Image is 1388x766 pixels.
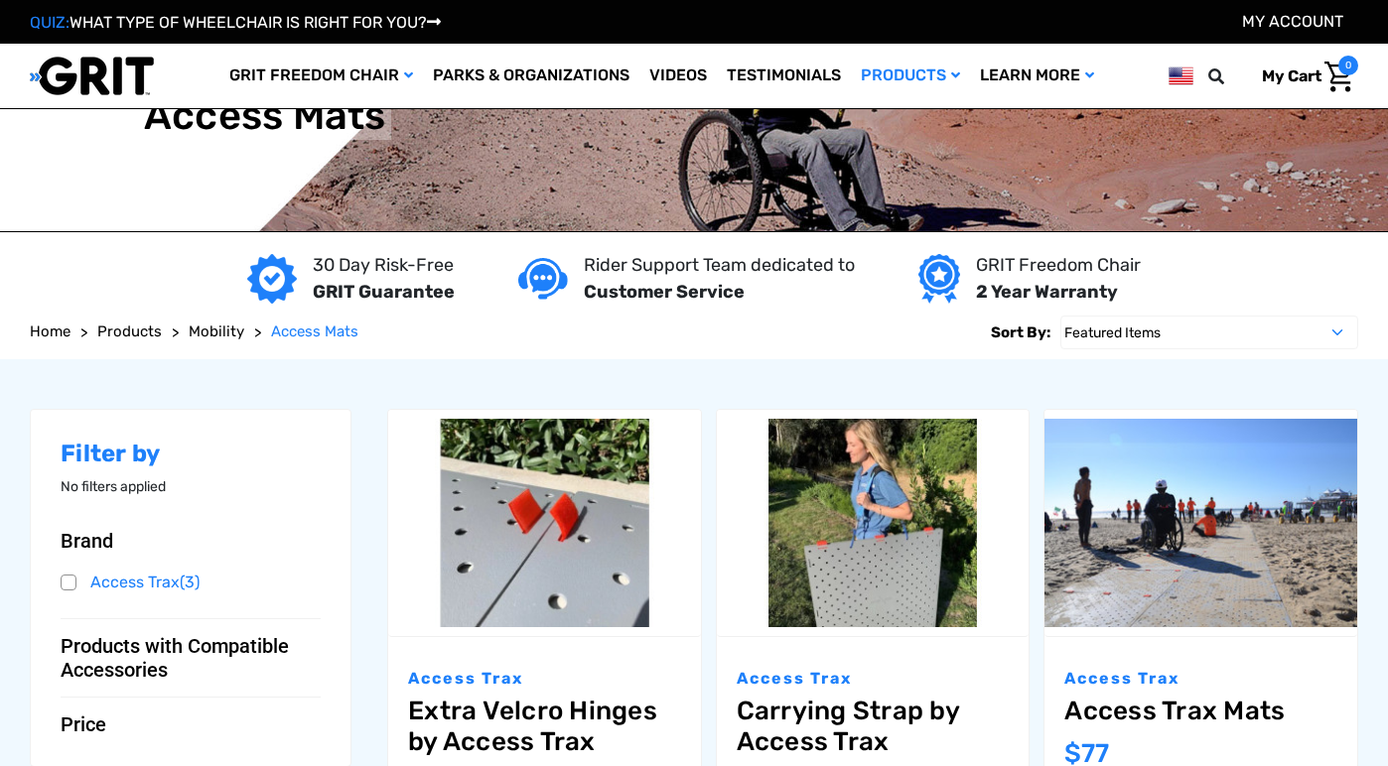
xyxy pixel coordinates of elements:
[61,476,321,497] p: No filters applied
[1064,696,1337,726] a: Access Trax Mats,$77.00
[271,322,358,340] span: Access Mats
[97,320,162,343] a: Products
[639,44,717,108] a: Videos
[61,712,321,736] button: Price
[851,44,970,108] a: Products
[717,419,1030,626] img: Carrying Strap by Access Trax
[518,258,568,299] img: Customer service
[1169,64,1193,88] img: us.png
[1324,62,1353,92] img: Cart
[388,410,701,636] a: Extra Velcro Hinges by Access Trax,$12.00
[1044,410,1357,636] a: Access Trax Mats,$77.00
[737,667,1010,691] p: Access Trax
[313,281,455,303] strong: GRIT Guarantee
[388,419,701,626] img: Extra Velcro Hinges by Access Trax
[61,712,106,736] span: Price
[30,13,441,32] a: QUIZ:WHAT TYPE OF WHEELCHAIR IS RIGHT FOR YOU?
[1262,66,1321,85] span: My Cart
[408,696,681,757] a: Extra Velcro Hinges by Access Trax,$12.00
[717,44,851,108] a: Testimonials
[61,568,321,597] a: Access Trax(3)
[180,573,200,591] span: (3)
[408,667,681,691] p: Access Trax
[30,56,154,96] img: GRIT All-Terrain Wheelchair and Mobility Equipment
[271,320,358,343] a: Access Mats
[991,316,1050,349] label: Sort By:
[1247,56,1358,97] a: Cart with 0 items
[97,322,162,340] span: Products
[313,252,455,279] p: 30 Day Risk-Free
[61,634,305,682] span: Products with Compatible Accessories
[976,252,1141,279] p: GRIT Freedom Chair
[30,320,70,343] a: Home
[1044,419,1357,626] img: Access Trax Mats
[976,281,1118,303] strong: 2 Year Warranty
[423,44,639,108] a: Parks & Organizations
[61,529,113,553] span: Brand
[189,322,244,340] span: Mobility
[247,254,297,304] img: GRIT Guarantee
[584,252,855,279] p: Rider Support Team dedicated to
[30,322,70,340] span: Home
[1064,667,1337,691] p: Access Trax
[1338,56,1358,75] span: 0
[1242,12,1343,31] a: Account
[61,529,321,553] button: Brand
[189,320,244,343] a: Mobility
[1217,56,1247,97] input: Search
[918,254,959,304] img: Year warranty
[717,410,1030,636] a: Carrying Strap by Access Trax,$30.00
[219,44,423,108] a: GRIT Freedom Chair
[144,92,386,140] h1: Access Mats
[30,13,69,32] span: QUIZ:
[61,634,321,682] button: Products with Compatible Accessories
[61,440,321,468] h2: Filter by
[970,44,1104,108] a: Learn More
[584,281,745,303] strong: Customer Service
[737,696,1010,757] a: Carrying Strap by Access Trax,$30.00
